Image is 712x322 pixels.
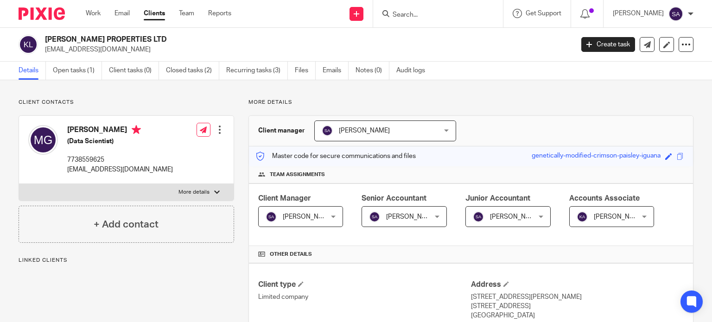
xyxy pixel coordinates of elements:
img: svg%3E [19,35,38,54]
img: svg%3E [322,125,333,136]
span: [PERSON_NAME] [386,214,437,220]
p: [STREET_ADDRESS][PERSON_NAME] [471,292,684,302]
h4: [PERSON_NAME] [67,125,173,137]
input: Search [392,11,475,19]
p: Limited company [258,292,471,302]
p: [EMAIL_ADDRESS][DOMAIN_NAME] [45,45,567,54]
a: Closed tasks (2) [166,62,219,80]
a: Details [19,62,46,80]
a: Audit logs [396,62,432,80]
span: Senior Accountant [362,195,426,202]
a: Recurring tasks (3) [226,62,288,80]
img: svg%3E [266,211,277,222]
span: [PERSON_NAME] [283,214,334,220]
a: Emails [323,62,349,80]
span: [PERSON_NAME] [594,214,645,220]
span: Junior Accountant [465,195,530,202]
h4: Client type [258,280,471,290]
span: [PERSON_NAME] [490,214,541,220]
h3: Client manager [258,126,305,135]
a: Create task [581,37,635,52]
p: Master code for secure communications and files [256,152,416,161]
p: [EMAIL_ADDRESS][DOMAIN_NAME] [67,165,173,174]
a: Open tasks (1) [53,62,102,80]
span: Client Manager [258,195,311,202]
p: [PERSON_NAME] [613,9,664,18]
span: Other details [270,251,312,258]
p: More details [178,189,210,196]
a: Files [295,62,316,80]
a: Notes (0) [356,62,389,80]
img: svg%3E [28,125,58,155]
p: Linked clients [19,257,234,264]
a: Email [114,9,130,18]
span: Accounts Associate [569,195,640,202]
span: Team assignments [270,171,325,178]
a: Team [179,9,194,18]
a: Work [86,9,101,18]
img: svg%3E [668,6,683,21]
h5: (Data Scientist) [67,137,173,146]
p: 7738559625 [67,155,173,164]
span: Get Support [526,10,561,17]
img: svg%3E [473,211,484,222]
a: Reports [208,9,231,18]
div: genetically-modified-crimson-paisley-iguana [532,151,661,162]
p: More details [248,99,693,106]
img: Pixie [19,7,65,20]
i: Primary [132,125,141,134]
img: svg%3E [369,211,380,222]
img: svg%3E [577,211,588,222]
p: Client contacts [19,99,234,106]
p: [STREET_ADDRESS] [471,302,684,311]
h2: [PERSON_NAME] PROPERTIES LTD [45,35,463,44]
a: Client tasks (0) [109,62,159,80]
h4: Address [471,280,684,290]
p: [GEOGRAPHIC_DATA] [471,311,684,320]
h4: + Add contact [94,217,159,232]
span: [PERSON_NAME] [339,127,390,134]
a: Clients [144,9,165,18]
